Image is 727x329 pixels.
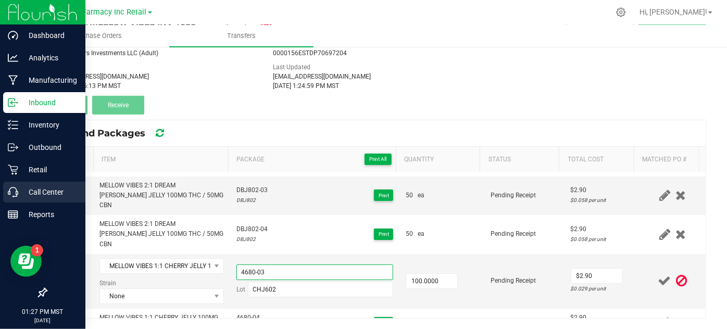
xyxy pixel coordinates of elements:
input: Package ID [236,264,394,280]
span: MELLOW VIBES 1:1 CHERRY JELLY 100MG THC / 100MG CBG [100,259,210,273]
div: $0.029 per unit [571,284,634,294]
th: Quantity [396,147,480,172]
div: $0.058 per unit [571,195,634,205]
div: [DATE] 1:24:59 PM MST [273,81,479,91]
div: [DATE] 12:06:13 PM MST [51,81,257,91]
span: ea [418,191,424,200]
span: Purchase Orders [58,31,136,41]
iframe: Resource center unread badge [31,244,43,257]
inline-svg: Outbound [8,142,18,153]
inline-svg: Retail [8,164,18,175]
span: 50 [406,191,413,200]
input: Lot Number [248,282,394,297]
span: Print All [370,156,387,162]
div: 0000156ESTDP70697204 [273,48,479,58]
span: Print [379,231,389,237]
iframe: Resource center [10,246,42,277]
submit-button: Receive inventory against this transfer [92,96,149,115]
span: DBJ802-03 [236,185,268,195]
button: Receive [92,96,144,115]
p: Outbound [18,141,81,154]
div: Manage settings [615,7,628,17]
span: Package [236,153,392,166]
div: [EMAIL_ADDRESS][DOMAIN_NAME] [51,72,257,81]
a: Transfers [169,25,314,47]
div: $2.90 [571,224,634,234]
inline-svg: Reports [8,209,18,220]
p: Dashboard [18,29,81,42]
p: Inbound [18,96,81,109]
span: Last Updated [273,64,310,71]
span: DBJ802-04 [236,224,268,234]
span: ea [418,318,424,328]
th: Matched PO # [634,147,699,172]
p: Analytics [18,52,81,64]
inline-svg: Analytics [8,53,18,63]
div: $2.90 [571,185,634,195]
button: Print [374,189,393,201]
span: Pending Receipt [491,230,536,237]
span: ea [418,229,424,239]
span: None [100,289,210,303]
p: [DATE] [5,317,81,324]
span: 50 [406,229,413,239]
p: Inventory [18,119,81,131]
inline-svg: Inbound [8,97,18,108]
span: Hi, [PERSON_NAME]! [640,8,707,16]
span: NO DATA FOUND [99,258,223,274]
button: Print All [365,154,392,165]
div: $2.90 [571,313,634,323]
p: Retail [18,163,81,176]
span: Globe Farmacy Inc Retail [61,8,147,17]
div: [EMAIL_ADDRESS][DOMAIN_NAME] [273,72,479,81]
span: 4680-04 [236,313,260,323]
div: MELLOW VIBES 2:1 DREAM [PERSON_NAME] JELLY 100MG THC / 50MG CBN [99,181,223,211]
th: Item [93,147,229,172]
inline-svg: Dashboard [8,30,18,41]
p: 01:27 PM MST [5,307,81,317]
span: Pending Receipt [491,277,536,284]
span: Transfers [213,31,270,41]
th: Status [480,147,559,172]
span: 50 [406,318,413,328]
a: Purchase Orders [25,25,169,47]
p: Call Center [18,186,81,198]
inline-svg: Inventory [8,120,18,130]
span: Pending Receipt [491,192,536,199]
inline-svg: Call Center [8,187,18,197]
span: Receive [108,102,129,109]
div: DBJ802 [236,195,268,205]
p: Reports [18,208,81,221]
div: DBJ802 [236,234,268,244]
span: Print [379,193,389,198]
th: Total Cost [559,147,633,172]
div: Life Changers Investments LLC (Adult) [51,48,257,58]
span: Strain [99,280,116,287]
inline-svg: Manufacturing [8,75,18,85]
div: $0.058 per unit [571,234,634,244]
div: MELLOW VIBES 2:1 DREAM [PERSON_NAME] JELLY 100MG THC / 50MG CBN [99,219,223,249]
p: Manufacturing [18,74,81,86]
span: Lot [236,285,245,295]
button: Print [374,229,393,240]
div: Inbound Packages [54,124,182,142]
